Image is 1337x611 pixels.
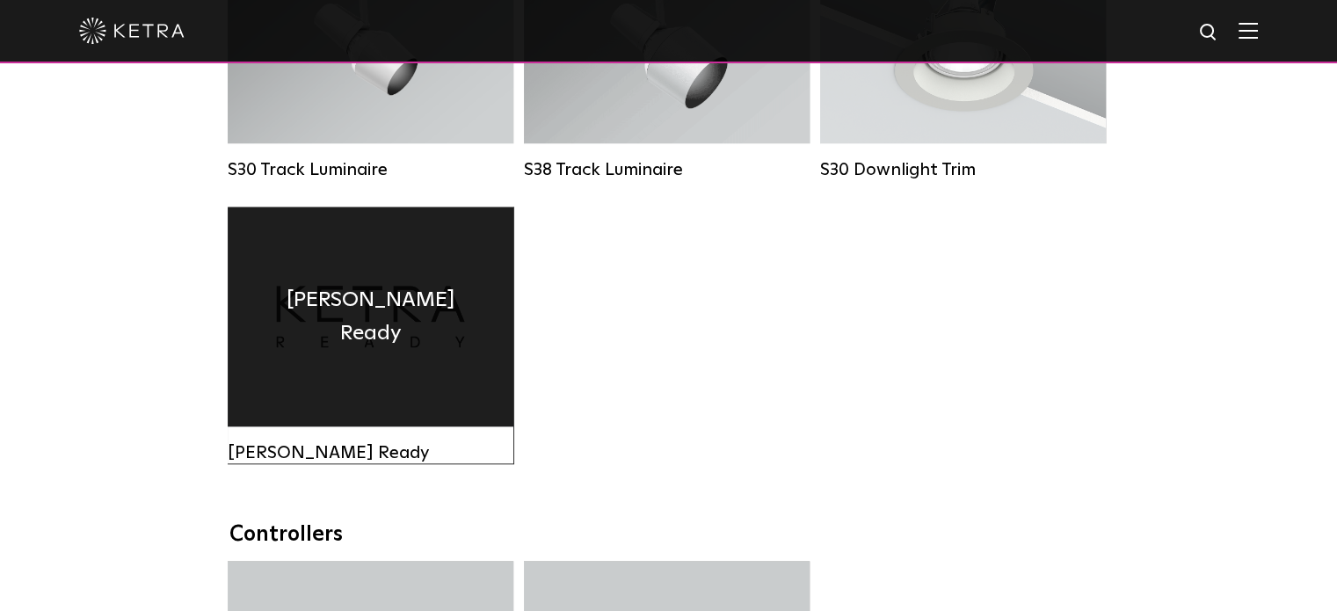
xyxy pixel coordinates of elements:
[228,442,513,463] div: [PERSON_NAME] Ready
[1198,22,1220,44] img: search icon
[228,207,513,463] a: [PERSON_NAME] Ready [PERSON_NAME] Ready
[228,159,513,180] div: S30 Track Luminaire
[524,159,810,180] div: S38 Track Luminaire
[1239,22,1258,39] img: Hamburger%20Nav.svg
[229,522,1108,548] div: Controllers
[820,159,1106,180] div: S30 Downlight Trim
[79,18,185,44] img: ketra-logo-2019-white
[254,283,487,351] h4: [PERSON_NAME] Ready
